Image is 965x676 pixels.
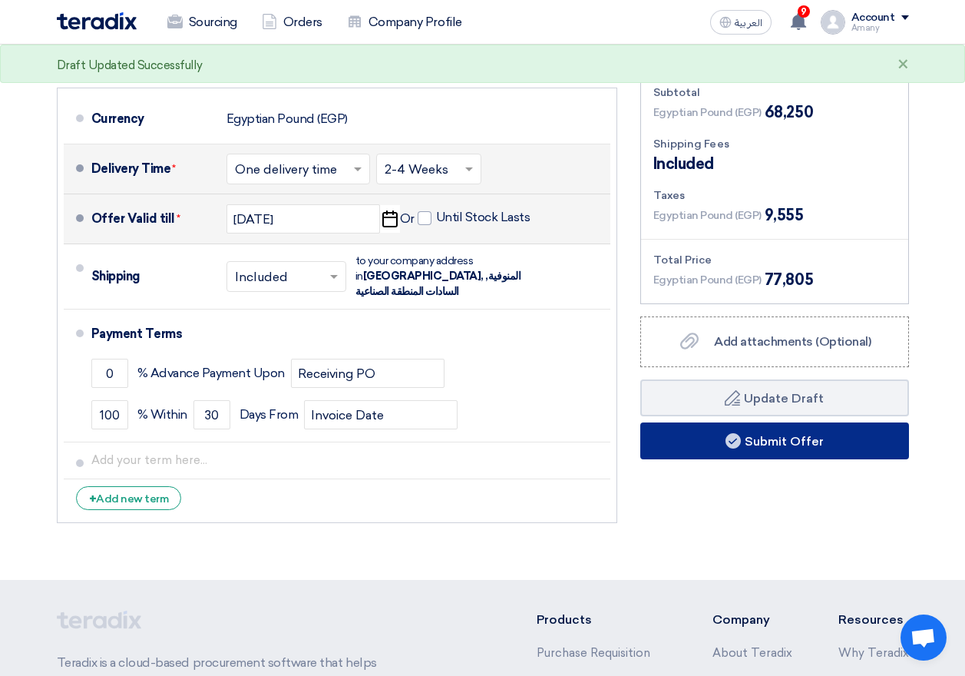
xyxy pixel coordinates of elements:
span: 77,805 [765,268,813,291]
input: payment-term-2 [304,400,458,429]
img: profile_test.png [821,10,845,35]
input: payment-term-2 [91,400,128,429]
label: Until Stock Lasts [418,210,530,225]
a: Purchase Requisition [537,646,650,660]
span: 9 [798,5,810,18]
span: % Within [137,407,187,422]
div: Open chat [901,615,947,661]
span: Days From [240,407,299,422]
div: to your company address in [355,253,524,300]
div: Subtotal [653,84,896,101]
input: payment-term-1 [91,359,128,388]
input: yyyy-mm-dd [226,204,380,234]
span: Egyptian Pound (EGP) [653,104,762,121]
div: × [897,56,909,75]
div: Amany [851,24,909,32]
div: Egyptian Pound (EGP) [226,104,348,134]
div: Account [851,12,895,25]
span: العربية [735,18,762,28]
a: Sourcing [155,5,250,39]
input: Add your term here... [91,446,604,475]
button: العربية [710,10,772,35]
div: Add new term [76,486,182,510]
li: Resources [838,611,909,629]
div: Shipping [91,258,214,295]
span: 68,250 [765,101,813,124]
input: payment-term-2 [193,400,230,429]
span: Add attachments (Optional) [714,334,871,349]
div: Payment Terms [91,316,592,353]
span: [GEOGRAPHIC_DATA], المنوفية, السادات المنطقة الصناعية [355,270,521,298]
span: 9,555 [765,204,804,227]
div: Offer Valid till [91,200,214,237]
span: % Advance Payment Upon [137,366,285,381]
a: About Teradix [712,646,792,660]
button: Update Draft [640,379,909,416]
div: Shipping Fees [653,136,896,152]
span: Egyptian Pound (EGP) [653,272,762,288]
div: Total Price [653,252,896,268]
a: Orders [250,5,335,39]
button: Submit Offer [640,422,909,459]
a: Company Profile [335,5,474,39]
span: Or [400,211,415,227]
span: + [89,492,97,506]
div: Delivery Time [91,151,214,187]
div: Taxes [653,187,896,204]
span: Included [653,152,714,175]
div: Currency [91,101,214,138]
span: Egyptian Pound (EGP) [653,207,762,224]
a: Why Teradix [838,646,909,660]
input: payment-term-2 [291,359,444,388]
li: Products [537,611,666,629]
li: Company [712,611,792,629]
div: Draft Updated Successfully [57,57,203,75]
img: Teradix logo [57,12,137,30]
